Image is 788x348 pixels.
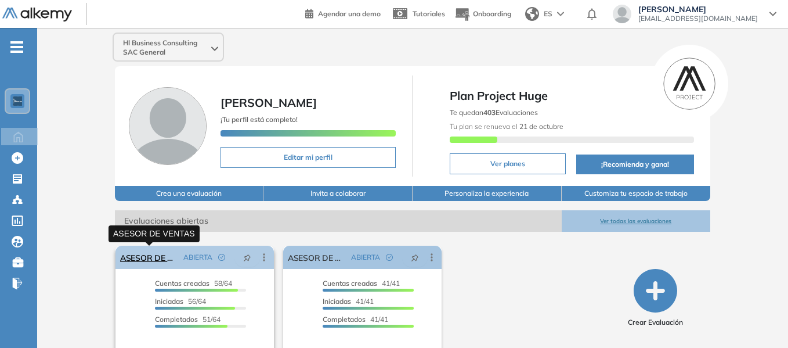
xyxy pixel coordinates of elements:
img: world [525,7,539,21]
span: ¡Tu perfil está completo! [221,115,298,124]
button: Customiza tu espacio de trabajo [562,186,711,201]
span: [PERSON_NAME] [638,5,758,14]
span: Cuentas creadas [323,279,377,288]
button: Onboarding [454,2,511,27]
span: check-circle [386,254,393,261]
span: Evaluaciones abiertas [115,210,562,232]
span: 58/64 [155,279,232,288]
a: ASESOR DE VENTAS [288,246,346,269]
button: Crear Evaluación [628,269,683,328]
button: pushpin [234,248,260,267]
span: Iniciadas [155,297,183,306]
span: Agendar una demo [318,9,381,18]
span: Te quedan Evaluaciones [450,108,538,117]
button: Invita a colaborar [263,186,413,201]
span: Tu plan se renueva el [450,122,563,131]
span: ABIERTA [183,252,212,263]
span: 56/64 [155,297,206,306]
i: - [10,46,23,48]
button: Personaliza la experiencia [413,186,562,201]
div: ASESOR DE VENTAS [109,225,200,242]
b: 21 de octubre [518,122,563,131]
button: pushpin [402,248,428,267]
span: Hl Business Consulting SAC General [123,38,209,57]
a: Agendar una demo [305,6,381,20]
img: Foto de perfil [129,87,207,165]
span: [EMAIL_ADDRESS][DOMAIN_NAME] [638,14,758,23]
b: 403 [483,108,496,117]
button: Crea una evaluación [115,186,264,201]
span: 41/41 [323,297,374,306]
button: Ver todas las evaluaciones [562,210,711,232]
span: pushpin [411,253,419,262]
img: Logo [2,8,72,22]
span: pushpin [243,253,251,262]
span: check-circle [218,254,225,261]
span: Tutoriales [413,9,445,18]
a: ASESOR DE VENTAS [120,246,179,269]
span: Onboarding [473,9,511,18]
span: Iniciadas [323,297,351,306]
span: 41/41 [323,315,388,324]
span: Cuentas creadas [155,279,209,288]
span: 51/64 [155,315,221,324]
span: Crear Evaluación [628,317,683,328]
button: Ver planes [450,153,566,174]
span: Completados [155,315,198,324]
span: Completados [323,315,366,324]
span: Plan Project Huge [450,87,694,105]
img: https://assets.alkemy.org/workspaces/1802/d452bae4-97f6-47ab-b3bf-1c40240bc960.jpg [13,96,22,106]
button: Editar mi perfil [221,147,396,168]
span: [PERSON_NAME] [221,95,317,110]
img: arrow [557,12,564,16]
span: ABIERTA [351,252,380,263]
span: 41/41 [323,279,400,288]
span: ES [544,9,552,19]
button: ¡Recomienda y gana! [576,155,694,174]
